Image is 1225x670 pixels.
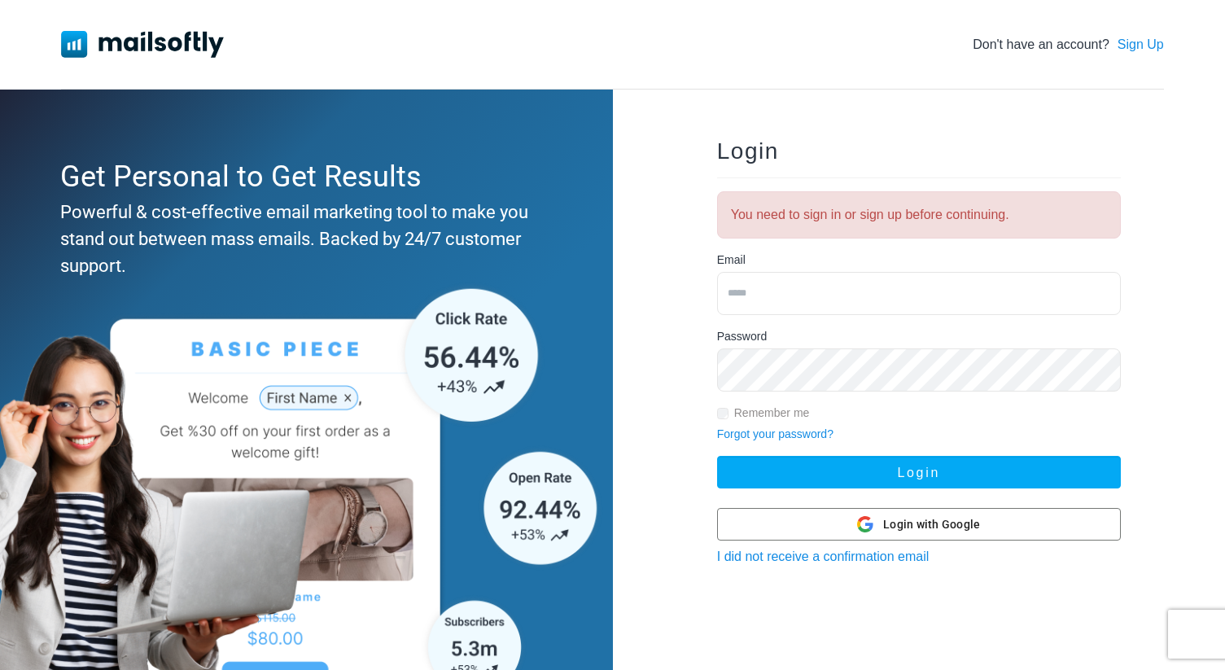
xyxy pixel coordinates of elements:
[883,516,980,533] span: Login with Google
[60,199,544,279] div: Powerful & cost-effective email marketing tool to make you stand out between mass emails. Backed ...
[1118,35,1164,55] a: Sign Up
[717,328,767,345] label: Password
[717,427,833,440] a: Forgot your password?
[717,138,779,164] span: Login
[717,252,746,269] label: Email
[717,191,1121,239] div: You need to sign in or sign up before continuing.
[60,155,544,199] div: Get Personal to Get Results
[973,35,1164,55] div: Don't have an account?
[61,31,224,57] img: Mailsoftly
[717,508,1121,541] button: Login with Google
[717,550,930,563] a: I did not receive a confirmation email
[734,405,810,422] label: Remember me
[717,456,1121,488] button: Login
